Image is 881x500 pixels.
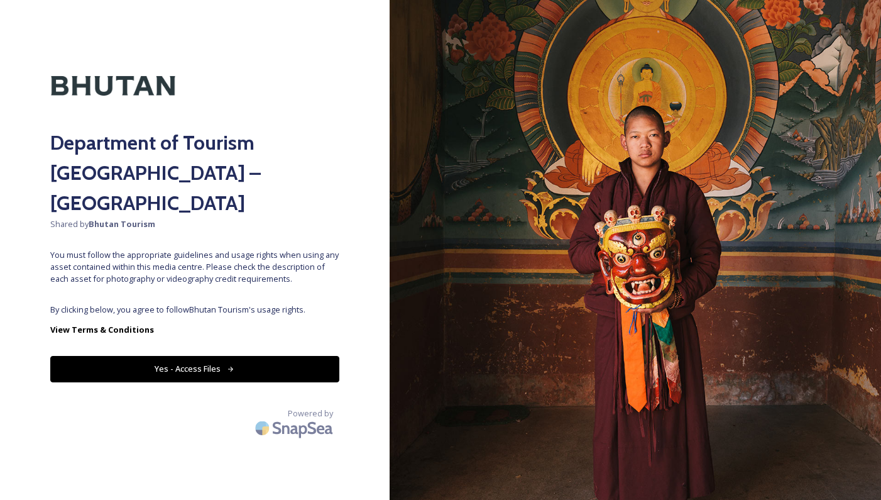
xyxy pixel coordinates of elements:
h2: Department of Tourism [GEOGRAPHIC_DATA] – [GEOGRAPHIC_DATA] [50,128,339,218]
span: By clicking below, you agree to follow Bhutan Tourism 's usage rights. [50,304,339,316]
strong: Bhutan Tourism [89,218,155,230]
span: Shared by [50,218,339,230]
strong: View Terms & Conditions [50,324,154,335]
span: You must follow the appropriate guidelines and usage rights when using any asset contained within... [50,249,339,286]
img: SnapSea Logo [251,413,339,443]
span: Powered by [288,408,333,419]
a: View Terms & Conditions [50,322,339,337]
button: Yes - Access Files [50,356,339,382]
img: Kingdom-of-Bhutan-Logo.png [50,50,176,121]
